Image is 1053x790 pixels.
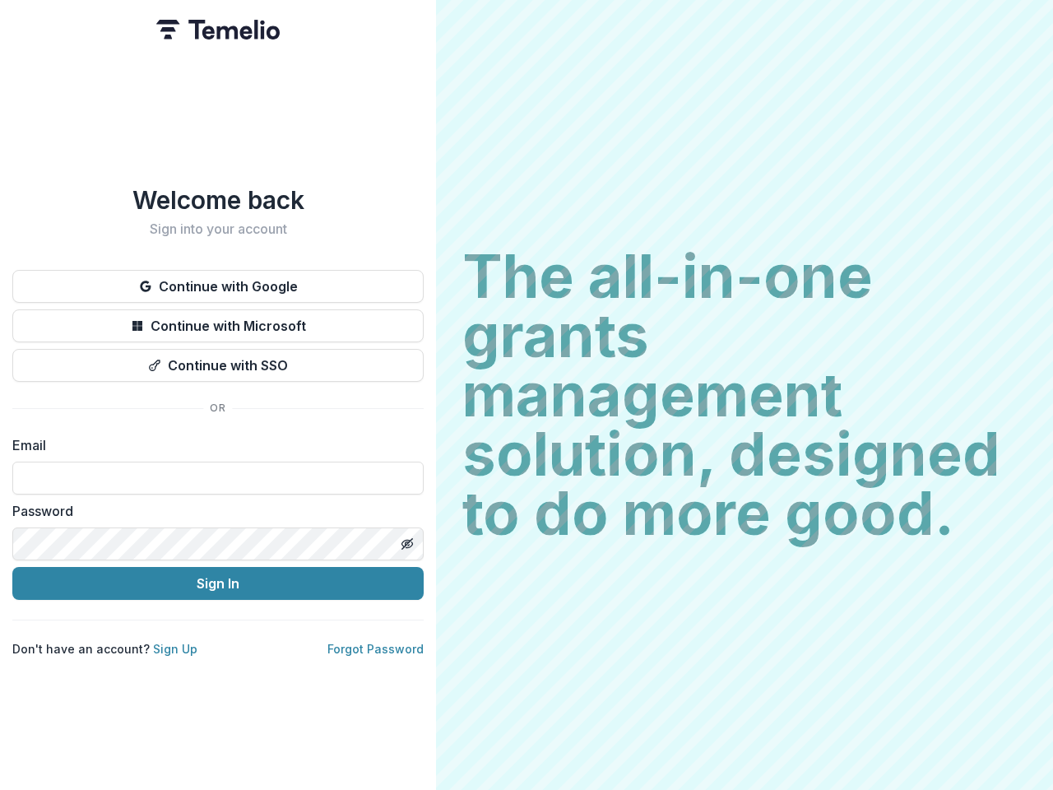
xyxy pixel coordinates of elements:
[12,185,424,215] h1: Welcome back
[327,642,424,656] a: Forgot Password
[12,435,414,455] label: Email
[12,640,197,658] p: Don't have an account?
[12,501,414,521] label: Password
[12,309,424,342] button: Continue with Microsoft
[12,567,424,600] button: Sign In
[12,270,424,303] button: Continue with Google
[156,20,280,39] img: Temelio
[394,531,420,557] button: Toggle password visibility
[12,221,424,237] h2: Sign into your account
[153,642,197,656] a: Sign Up
[12,349,424,382] button: Continue with SSO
